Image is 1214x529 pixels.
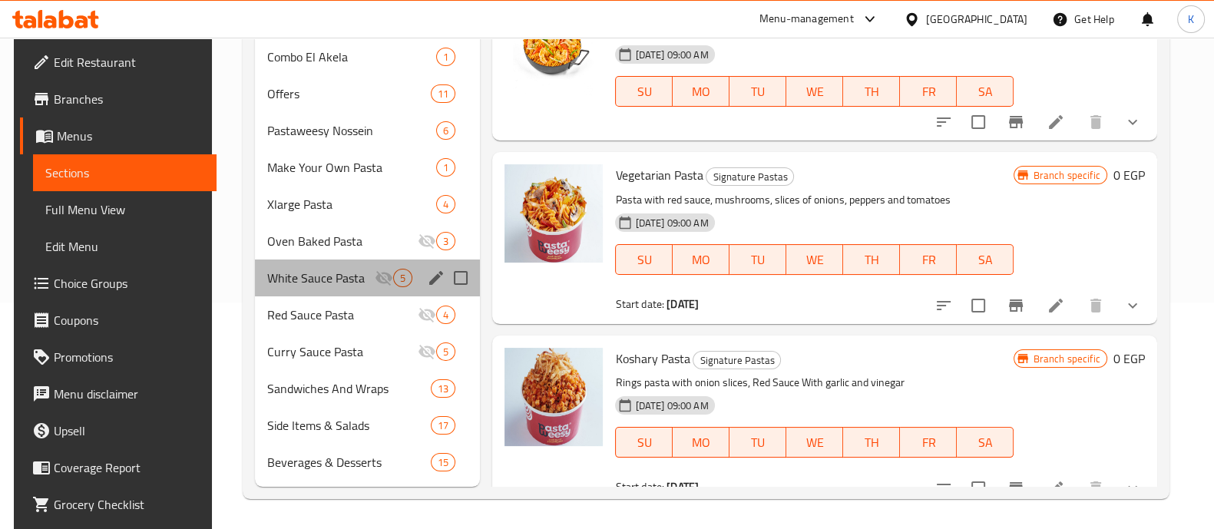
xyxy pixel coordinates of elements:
button: SU [615,427,673,458]
a: Full Menu View [33,191,217,228]
a: Edit menu item [1047,113,1065,131]
span: TU [736,81,780,103]
button: SA [957,244,1014,275]
span: Offers [267,84,431,103]
div: items [436,195,455,213]
button: SU [615,244,673,275]
button: sort-choices [925,287,962,324]
span: Start date: [615,477,664,497]
button: show more [1114,470,1151,507]
a: Edit Restaurant [20,44,217,81]
div: items [393,269,412,287]
span: Beverages & Desserts [267,453,431,471]
span: Full Menu View [45,200,204,219]
span: SA [963,81,1007,103]
p: shrimp, olive oil, salt, black pepper, pasta sauce, parsley [615,23,1014,42]
div: items [431,379,455,398]
a: Coverage Report [20,449,217,486]
a: Edit Menu [33,228,217,265]
span: 15 [432,455,455,470]
button: sort-choices [925,470,962,507]
a: Edit menu item [1047,296,1065,315]
svg: Show Choices [1123,113,1142,131]
div: items [431,84,455,103]
button: TH [843,244,900,275]
div: Sandwiches And Wraps [267,379,431,398]
button: SU [615,76,673,107]
span: 1 [437,160,455,175]
button: WE [786,427,843,458]
span: 6 [437,124,455,138]
span: 4 [437,197,455,212]
span: 13 [432,382,455,396]
svg: Inactive section [418,232,436,250]
span: [DATE] 09:00 AM [629,48,714,62]
div: Xlarge Pasta4 [255,186,481,223]
div: items [436,121,455,140]
span: Branch specific [1027,352,1106,366]
button: Branch-specific-item [997,470,1034,507]
button: delete [1077,104,1114,141]
a: Sections [33,154,217,191]
div: Combo El Akela1 [255,38,481,75]
span: [DATE] 09:00 AM [629,398,714,413]
button: Branch-specific-item [997,287,1034,324]
button: WE [786,76,843,107]
button: TU [729,427,786,458]
span: Select to update [962,106,994,138]
span: 3 [437,234,455,249]
span: Signature Pastas [706,168,793,186]
a: Coupons [20,302,217,339]
span: Side Items & Salads [267,416,431,435]
div: Beverages & Desserts15 [255,444,481,481]
img: Vegetarian Pasta [504,164,603,263]
div: White Sauce Pasta5edit [255,260,481,296]
button: WE [786,244,843,275]
span: Edit Restaurant [54,53,204,71]
div: Oven Baked Pasta3 [255,223,481,260]
div: Make Your Own Pasta1 [255,149,481,186]
div: Offers11 [255,75,481,112]
span: TU [736,249,780,271]
span: Select to update [962,472,994,504]
button: sort-choices [925,104,962,141]
button: MO [673,76,729,107]
span: SU [622,431,667,454]
button: TU [729,244,786,275]
span: Curry Sauce Pasta [267,342,418,361]
a: Menus [20,117,217,154]
button: MO [673,427,729,458]
span: 11 [432,87,455,101]
span: Signature Pastas [693,352,780,369]
span: Make Your Own Pasta [267,158,437,177]
span: TH [849,81,894,103]
span: FR [906,249,951,271]
span: Red Sauce Pasta [267,306,418,324]
span: [DATE] 09:00 AM [629,216,714,230]
span: Edit Menu [45,237,204,256]
span: SA [963,431,1007,454]
button: FR [900,427,957,458]
span: Upsell [54,422,204,440]
span: Xlarge Pasta [267,195,437,213]
div: Side Items & Salads17 [255,407,481,444]
svg: Show Choices [1123,479,1142,498]
div: Menu-management [759,10,854,28]
span: MO [679,431,723,454]
span: TH [849,249,894,271]
a: Branches [20,81,217,117]
button: SA [957,427,1014,458]
span: Branch specific [1027,168,1106,183]
div: Pastaweesy Nossein [267,121,437,140]
div: items [431,453,455,471]
button: FR [900,244,957,275]
div: Curry Sauce Pasta5 [255,333,481,370]
div: Signature Pastas [706,167,794,186]
span: 1 [437,50,455,64]
span: WE [792,249,837,271]
div: White Sauce Pasta [267,269,375,287]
